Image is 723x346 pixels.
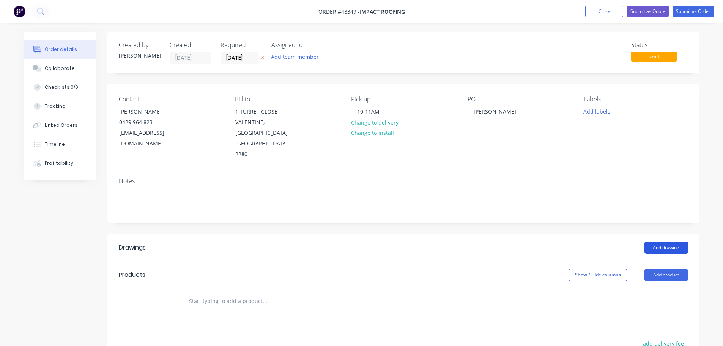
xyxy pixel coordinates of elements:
div: Order details [45,46,77,53]
a: IMPACT ROOFING [360,8,405,15]
div: Timeline [45,141,65,148]
button: Add team member [267,52,323,62]
button: Checklists 0/0 [24,78,96,97]
div: 1 TURRET CLOSEVALENTINE, [GEOGRAPHIC_DATA], [GEOGRAPHIC_DATA], 2280 [229,106,305,160]
button: Add product [644,269,688,281]
button: Add labels [580,106,614,116]
button: Add team member [271,52,323,62]
button: Profitability [24,154,96,173]
div: Status [631,41,688,49]
button: Submit as Quote [627,6,669,17]
div: Required [221,41,262,49]
span: Order #48349 - [318,8,360,15]
div: Collaborate [45,65,75,72]
button: Submit as Order [673,6,714,17]
div: [PERSON_NAME]0429 964 823[EMAIL_ADDRESS][DOMAIN_NAME] [113,106,189,149]
div: Products [119,270,145,280]
div: Checklists 0/0 [45,84,78,91]
div: Linked Orders [45,122,77,129]
button: Show / Hide columns [569,269,627,281]
div: Labels [584,96,688,103]
div: [PERSON_NAME] [468,106,522,117]
div: [PERSON_NAME] [119,106,182,117]
div: Bill to [235,96,339,103]
div: 10-11AM [351,106,386,117]
button: Change to install [347,128,398,138]
div: PO [468,96,572,103]
div: Pick up [351,96,455,103]
button: Close [585,6,623,17]
button: Add drawing [644,242,688,254]
div: 1 TURRET CLOSE [235,106,298,117]
div: Tracking [45,103,66,110]
div: Profitability [45,160,73,167]
div: Assigned to [271,41,347,49]
button: Order details [24,40,96,59]
div: Notes [119,177,688,185]
button: Collaborate [24,59,96,78]
div: Drawings [119,243,146,252]
div: Created [170,41,211,49]
button: Timeline [24,135,96,154]
div: Created by [119,41,161,49]
div: 0429 964 823 [119,117,182,128]
div: Contact [119,96,223,103]
button: Linked Orders [24,116,96,135]
div: [PERSON_NAME] [119,52,161,60]
span: Draft [631,52,677,61]
img: Factory [14,6,25,17]
div: [EMAIL_ADDRESS][DOMAIN_NAME] [119,128,182,149]
div: VALENTINE, [GEOGRAPHIC_DATA], [GEOGRAPHIC_DATA], 2280 [235,117,298,160]
input: Start typing to add a product... [189,294,340,309]
button: Tracking [24,97,96,116]
button: Change to delivery [347,117,402,127]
